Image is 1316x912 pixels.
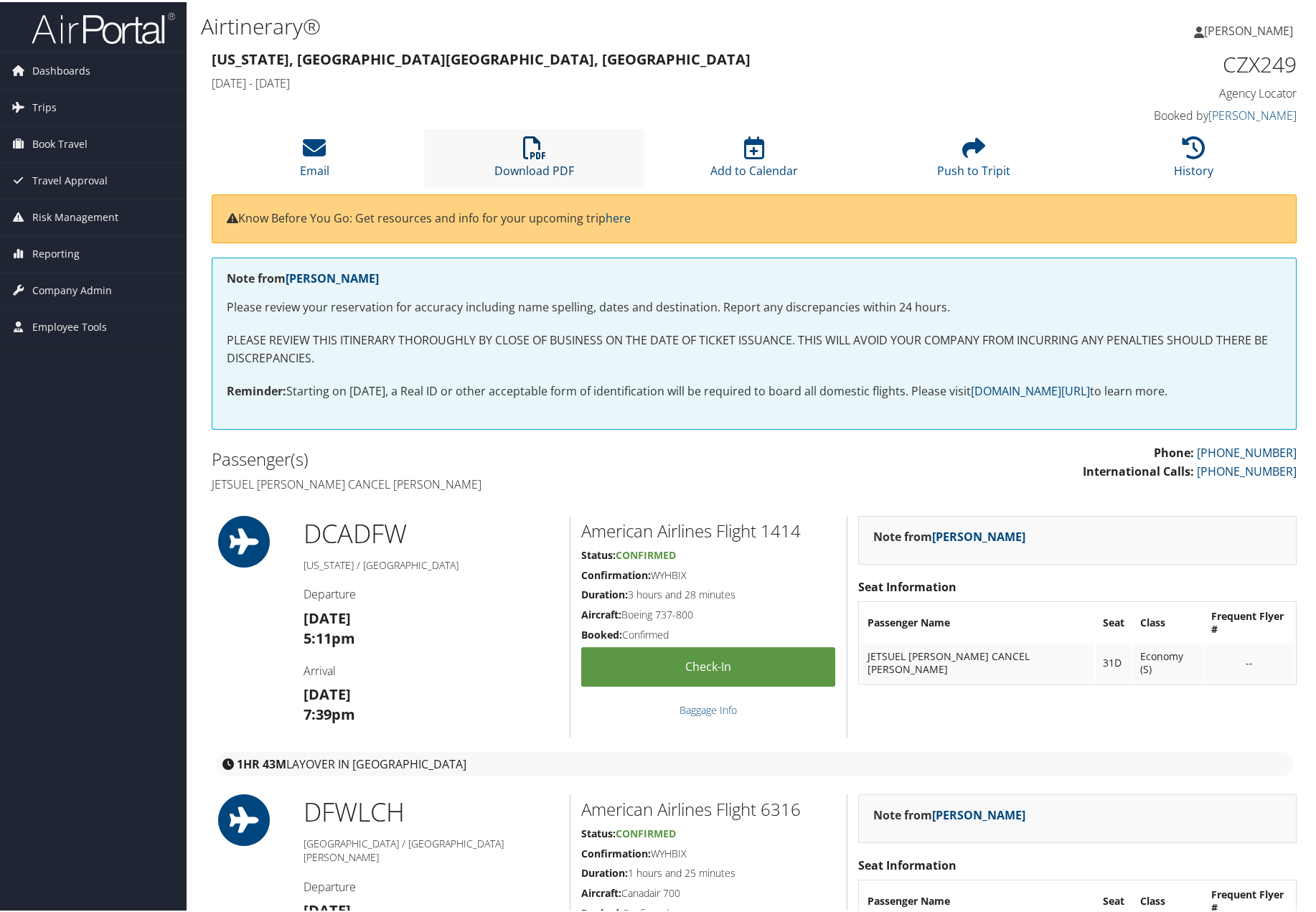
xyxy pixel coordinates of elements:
[304,835,559,862] h5: [GEOGRAPHIC_DATA] / [GEOGRAPHIC_DATA][PERSON_NAME]
[1208,105,1297,121] a: [PERSON_NAME]
[581,884,621,898] strong: Aircraft:
[212,445,743,469] h2: Passenger(s)
[581,566,836,580] h5: WYHBIX
[581,606,621,619] strong: Aircraft:
[304,702,355,722] strong: 7:39pm
[1194,7,1307,50] a: [PERSON_NAME]
[581,864,836,878] h5: 1 hours and 25 minutes
[932,527,1025,542] a: [PERSON_NAME]
[873,805,1025,821] strong: Note from
[581,517,836,541] h2: American Airlines Flight 1414
[494,142,574,177] a: Download PDF
[581,864,628,878] strong: Duration:
[1042,83,1297,99] h4: Agency Locator
[32,124,88,160] span: Book Travel
[227,381,286,397] strong: Reminder:
[304,626,355,646] strong: 5:11pm
[212,73,1020,89] h4: [DATE] - [DATE]
[1197,461,1297,477] a: [PHONE_NUMBER]
[581,626,836,640] h5: Confirmed
[1197,443,1297,459] a: [PHONE_NUMBER]
[581,586,836,600] h5: 3 hours and 28 minutes
[858,855,957,871] strong: Seat Information
[201,9,939,39] h1: Airtinerary®
[1211,654,1287,667] div: --
[1096,641,1132,680] td: 31D
[32,197,118,233] span: Risk Management
[1083,461,1194,477] strong: International Calls:
[932,805,1025,821] a: [PERSON_NAME]
[971,381,1090,397] a: [DOMAIN_NAME][URL]
[581,795,836,819] h2: American Airlines Flight 6316
[581,626,622,639] strong: Booked:
[581,586,628,599] strong: Duration:
[237,754,286,770] strong: 1HR 43M
[300,142,329,177] a: Email
[858,577,957,593] strong: Seat Information
[581,845,651,858] strong: Confirmation:
[304,514,559,550] h1: DCA DFW
[581,845,836,859] h5: WYHBIX
[606,208,631,224] a: here
[227,380,1282,399] p: Starting on [DATE], a Real ID or other acceptable form of identification will be required to boar...
[860,641,1094,680] td: JETSUEL [PERSON_NAME] CANCEL [PERSON_NAME]
[304,877,559,893] h4: Departure
[581,566,651,580] strong: Confirmation:
[1133,641,1203,680] td: Economy (S)
[937,142,1010,177] a: Push to Tripit
[286,268,379,284] a: [PERSON_NAME]
[212,47,751,67] strong: [US_STATE], [GEOGRAPHIC_DATA] [GEOGRAPHIC_DATA], [GEOGRAPHIC_DATA]
[1096,601,1132,640] th: Seat
[581,546,616,560] strong: Status:
[581,884,836,898] h5: Canadair 700
[1042,47,1297,77] h1: CZX249
[227,268,379,284] strong: Note from
[32,234,80,270] span: Reporting
[32,88,57,123] span: Trips
[32,271,112,306] span: Company Admin
[1174,142,1213,177] a: History
[227,296,1282,315] p: Please review your reservation for accuracy including name spelling, dates and destination. Repor...
[304,682,351,702] strong: [DATE]
[32,9,175,43] img: airportal-logo.png
[227,207,1282,226] p: Know Before You Go: Get resources and info for your upcoming trip
[1133,601,1203,640] th: Class
[227,329,1282,366] p: PLEASE REVIEW THIS ITINERARY THOROUGHLY BY CLOSE OF BUSINESS ON THE DATE OF TICKET ISSUANCE. THIS...
[873,527,1025,542] strong: Note from
[304,606,351,626] strong: [DATE]
[860,601,1094,640] th: Passenger Name
[212,474,743,490] h4: Jetsuel [PERSON_NAME] Cancel [PERSON_NAME]
[1204,601,1294,640] th: Frequent Flyer #
[581,645,836,685] a: Check-in
[32,161,108,197] span: Travel Approval
[710,142,798,177] a: Add to Calendar
[680,701,737,715] a: Baggage Info
[304,556,559,570] h5: [US_STATE] / [GEOGRAPHIC_DATA]
[1042,105,1297,121] h4: Booked by
[616,546,676,560] span: Confirmed
[581,606,836,620] h5: Boeing 737-800
[304,661,559,677] h4: Arrival
[215,750,1293,774] div: layover in [GEOGRAPHIC_DATA]
[32,51,90,87] span: Dashboards
[616,824,676,838] span: Confirmed
[304,792,559,828] h1: DFW LCH
[32,307,107,343] span: Employee Tools
[581,824,616,838] strong: Status:
[1204,21,1293,37] span: [PERSON_NAME]
[1154,443,1194,459] strong: Phone:
[304,584,559,600] h4: Departure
